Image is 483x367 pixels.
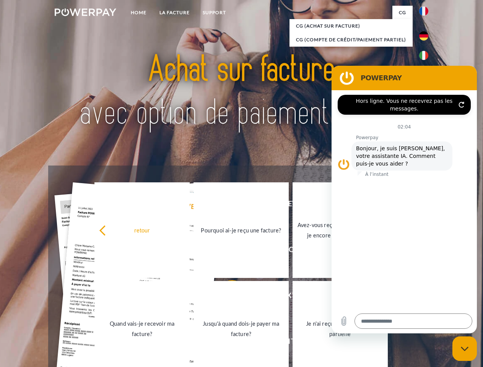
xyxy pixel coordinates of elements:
[332,66,477,333] iframe: Fenêtre de messagerie
[297,318,383,339] div: Je n'ai reçu qu'une livraison partielle
[452,336,477,361] iframe: Bouton de lancement de la fenêtre de messagerie, conversation en cours
[419,51,428,60] img: it
[392,6,413,19] a: CG
[293,182,388,278] a: Avez-vous reçu mes paiements, ai-je encore un solde ouvert?
[297,220,383,240] div: Avez-vous reçu mes paiements, ai-je encore un solde ouvert?
[289,19,413,33] a: CG (achat sur facture)
[289,33,413,47] a: CG (Compte de crédit/paiement partiel)
[419,6,428,16] img: fr
[198,225,284,235] div: Pourquoi ai-je reçu une facture?
[55,8,116,16] img: logo-powerpay-white.svg
[99,318,185,339] div: Quand vais-je recevoir ma facture?
[73,37,410,146] img: title-powerpay_fr.svg
[124,6,153,19] a: Home
[198,318,284,339] div: Jusqu'à quand dois-je payer ma facture?
[153,6,196,19] a: LA FACTURE
[419,31,428,41] img: de
[99,225,185,235] div: retour
[196,6,233,19] a: Support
